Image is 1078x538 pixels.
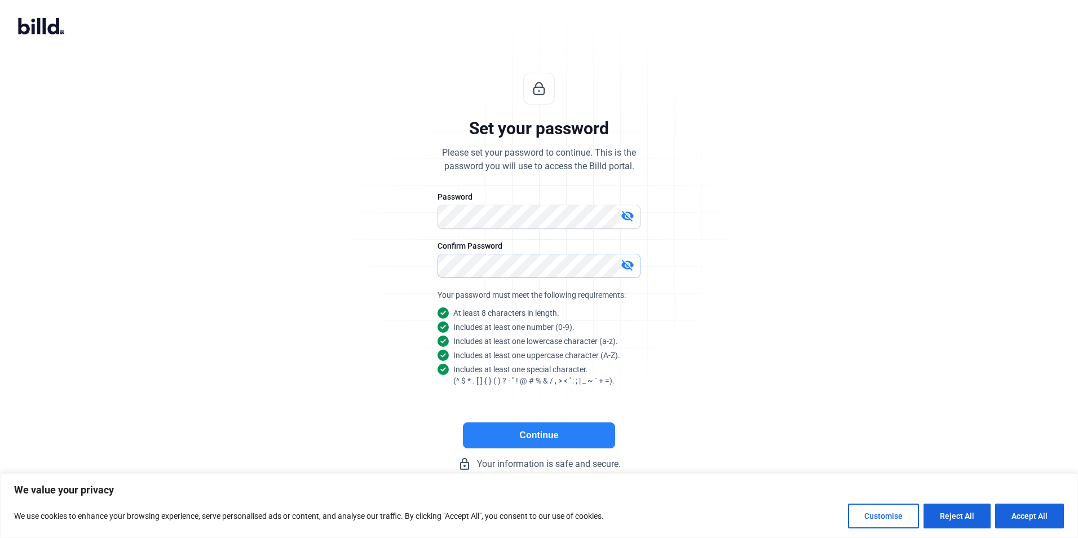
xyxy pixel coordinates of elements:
snap: Includes at least one special character. (^ $ * . [ ] { } ( ) ? - " ! @ # % & / , > < ' : ; | _ ~... [453,364,615,386]
snap: Includes at least one number (0-9). [453,321,575,333]
snap: Includes at least one lowercase character (a-z). [453,336,618,347]
div: Your information is safe and secure. [370,457,708,471]
p: We value your privacy [14,483,1064,497]
button: Accept All [995,504,1064,528]
snap: At least 8 characters in length. [453,307,559,319]
button: Customise [848,504,919,528]
div: Your password must meet the following requirements: [438,289,640,301]
p: We use cookies to enhance your browsing experience, serve personalised ads or content, and analys... [14,509,604,523]
div: Set your password [469,118,609,139]
button: Continue [463,422,615,448]
div: Please set your password to continue. This is the password you will use to access the Billd portal. [442,146,636,173]
snap: Includes at least one uppercase character (A-Z). [453,350,620,361]
div: Confirm Password [438,240,640,252]
mat-icon: visibility_off [621,209,634,223]
button: Reject All [924,504,991,528]
mat-icon: visibility_off [621,258,634,272]
div: Password [438,191,640,202]
mat-icon: lock_outline [458,457,471,471]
